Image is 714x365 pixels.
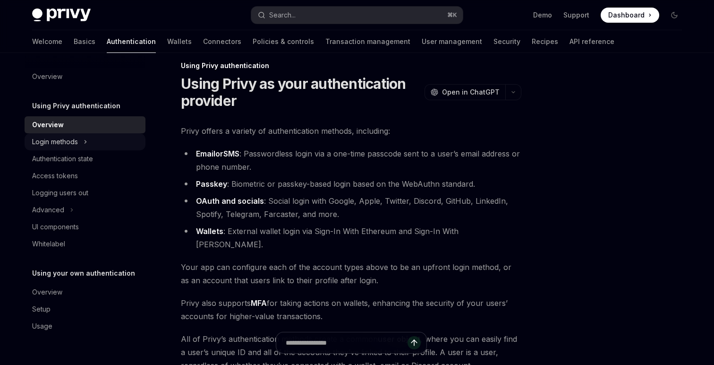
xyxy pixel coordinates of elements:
[181,296,521,323] span: Privy also supports for taking actions on wallets, enhancing the security of your users’ accounts...
[25,167,145,184] a: Access tokens
[532,30,558,53] a: Recipes
[32,304,51,315] div: Setup
[608,10,645,20] span: Dashboard
[286,332,408,353] input: Ask a question...
[447,11,457,19] span: ⌘ K
[32,238,65,250] div: Whitelabel
[223,149,239,159] a: SMS
[32,30,62,53] a: Welcome
[196,149,215,159] a: Email
[32,136,78,148] div: Login methods
[25,68,145,85] a: Overview
[32,221,79,233] div: UI components
[25,301,145,318] a: Setup
[196,196,264,206] a: OAuth and socials
[25,184,145,201] a: Logging users out
[25,318,145,335] a: Usage
[667,8,682,23] button: Toggle dark mode
[422,30,482,53] a: User management
[425,84,505,100] button: Open in ChatGPT
[32,287,62,298] div: Overview
[25,218,145,235] a: UI components
[325,30,410,53] a: Transaction management
[25,116,145,133] a: Overview
[196,149,239,159] strong: or
[181,194,521,221] li: : Social login with Google, Apple, Twitter, Discord, GitHub, LinkedIn, Spotify, Telegram, Farcast...
[493,30,520,53] a: Security
[32,268,135,279] h5: Using your own authentication
[269,9,296,21] div: Search...
[74,30,95,53] a: Basics
[253,30,314,53] a: Policies & controls
[32,100,120,112] h5: Using Privy authentication
[25,235,145,252] a: Whitelabel
[107,30,156,53] a: Authentication
[203,30,241,53] a: Connectors
[533,10,552,20] a: Demo
[251,298,267,308] a: MFA
[196,226,223,236] a: Wallets
[563,10,589,20] a: Support
[181,61,521,70] div: Using Privy authentication
[251,7,463,24] button: Open search
[181,177,521,191] li: : Biometric or passkey-based login based on the WebAuthn standard.
[32,119,64,130] div: Overview
[569,30,614,53] a: API reference
[601,8,659,23] a: Dashboard
[181,261,521,287] span: Your app can configure each of the account types above to be an upfront login method, or as an ac...
[25,150,145,167] a: Authentication state
[32,321,52,332] div: Usage
[181,225,521,251] li: : External wallet login via Sign-In With Ethereum and Sign-In With [PERSON_NAME].
[25,284,145,301] a: Overview
[408,336,421,349] button: Send message
[196,179,227,189] a: Passkey
[181,75,421,109] h1: Using Privy as your authentication provider
[442,87,500,97] span: Open in ChatGPT
[32,187,88,199] div: Logging users out
[32,170,78,182] div: Access tokens
[25,201,145,218] button: Toggle Advanced section
[181,124,521,138] span: Privy offers a variety of authentication methods, including:
[25,133,145,150] button: Toggle Login methods section
[32,204,64,216] div: Advanced
[32,71,62,82] div: Overview
[32,153,93,165] div: Authentication state
[167,30,192,53] a: Wallets
[32,9,91,22] img: dark logo
[181,147,521,174] li: : Passwordless login via a one-time passcode sent to a user’s email address or phone number.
